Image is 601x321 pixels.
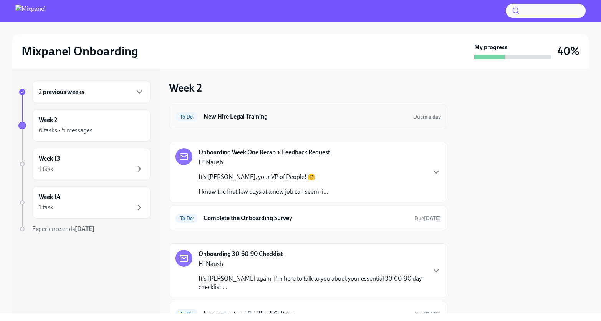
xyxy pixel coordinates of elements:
[199,173,328,181] p: It's [PERSON_NAME], your VP of People! 🤗
[175,110,441,123] a: To DoNew Hire Legal TrainingDuein a day
[199,158,328,167] p: Hi Naush,
[204,214,408,222] h6: Complete the Onboarding Survey
[18,109,151,142] a: Week 26 tasks • 5 messages
[199,260,426,268] p: Hi Naush,
[175,308,441,320] a: To DoLearn about our Feedback CultureDue[DATE]
[39,88,84,96] h6: 2 previous weeks
[169,81,202,95] h3: Week 2
[18,186,151,219] a: Week 141 task
[39,193,60,201] h6: Week 14
[39,126,93,135] div: 6 tasks • 5 messages
[557,44,579,58] h3: 40%
[175,212,441,224] a: To DoComplete the Onboarding SurveyDue[DATE]
[75,225,94,232] strong: [DATE]
[199,187,328,196] p: I know the first few days at a new job can seem li...
[175,311,197,317] span: To Do
[424,311,441,317] strong: [DATE]
[39,203,53,212] div: 1 task
[15,5,46,17] img: Mixpanel
[32,225,94,232] span: Experience ends
[424,215,441,222] strong: [DATE]
[414,310,441,318] span: September 15th, 2025 12:00
[413,113,441,120] span: September 14th, 2025 12:00
[414,215,441,222] span: Due
[199,274,426,291] p: It's [PERSON_NAME] again, I'm here to talk to you about your essential 30-60-90 day checklist....
[414,311,441,317] span: Due
[32,81,151,103] div: 2 previous weeks
[414,215,441,222] span: September 15th, 2025 12:00
[199,250,283,258] strong: Onboarding 30-60-90 Checklist
[39,116,57,124] h6: Week 2
[199,148,330,157] strong: Onboarding Week One Recap + Feedback Request
[423,114,441,120] strong: in a day
[413,114,441,120] span: Due
[39,154,60,163] h6: Week 13
[204,112,407,121] h6: New Hire Legal Training
[39,165,53,173] div: 1 task
[175,216,197,221] span: To Do
[175,114,197,120] span: To Do
[22,43,138,59] h2: Mixpanel Onboarding
[474,43,507,52] strong: My progress
[18,148,151,180] a: Week 131 task
[204,309,408,318] h6: Learn about our Feedback Culture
